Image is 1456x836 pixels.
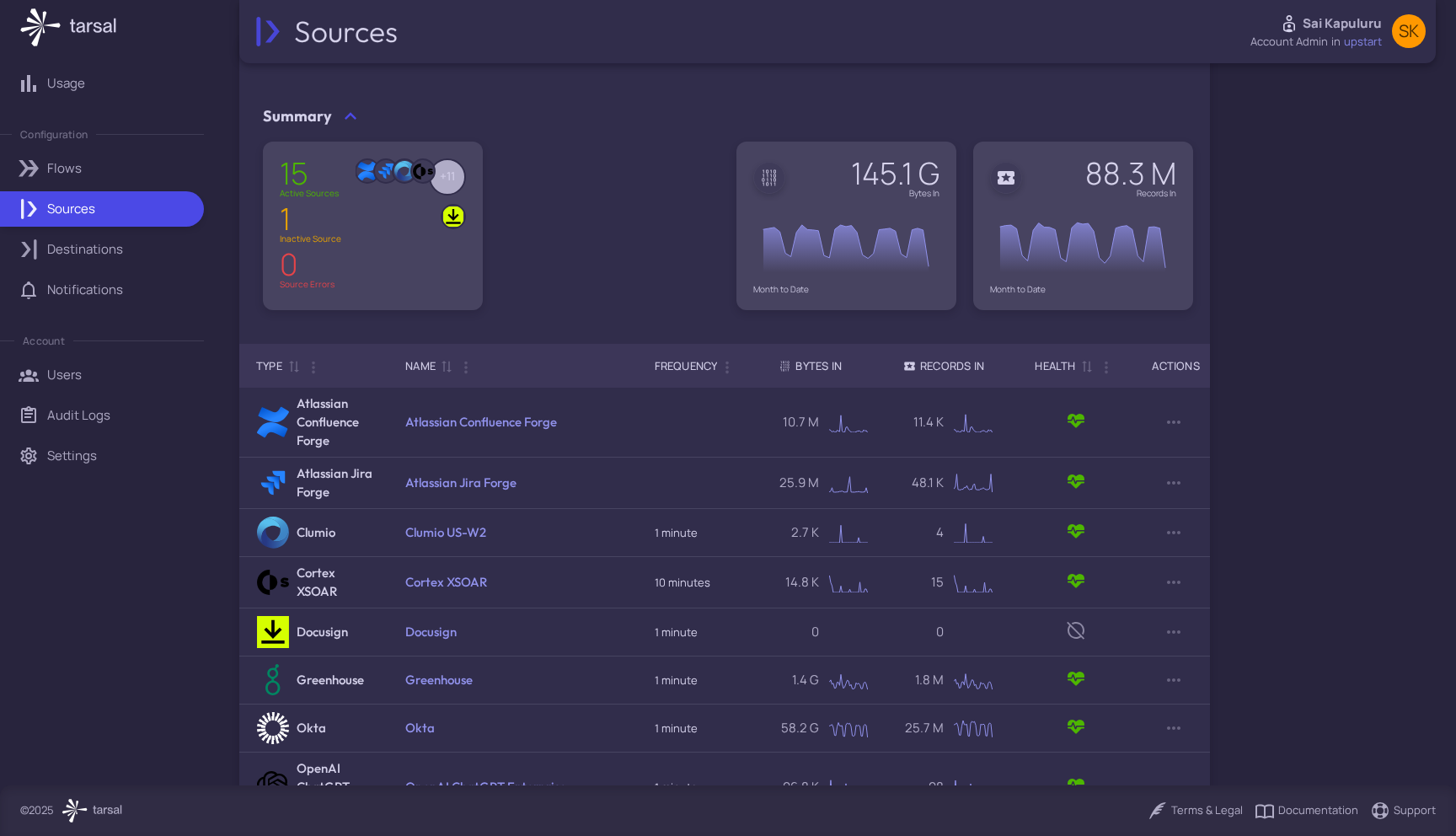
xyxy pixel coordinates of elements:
div: Chart. Highcharts interactive chart. [947,770,999,804]
a: Cortex XSOAR [405,574,487,590]
img: Cortex XSOAR [257,566,289,598]
div: 1 [280,204,341,234]
svg: Interactive chart [947,466,999,500]
div: Chart. Highcharts interactive chart. [822,565,875,599]
p: 25.9 M [779,474,819,492]
div: Bytes In [779,356,842,376]
button: Row Actions [1160,519,1187,546]
h6: OpenAI ChatGPT Enterprise [297,759,377,815]
img: Clumio [257,517,289,549]
span: Sort by Type ascending [283,358,303,373]
div: Actions [1152,356,1199,376]
p: 58.2 G [779,719,819,737]
span: SK [1399,23,1419,40]
p: 11.4 K [903,413,944,431]
div: Chart. Highcharts interactive chart. [822,711,875,745]
img: Atlassian Confluence Forge [257,406,289,438]
svg: Interactive chart [947,663,999,697]
img: Cortex XSOAR [413,161,433,181]
div: Chart. Highcharts interactive chart. [947,466,999,500]
td: 1 minute [638,656,763,705]
h6: Clumio [297,523,335,542]
h6: Atlassian Jira Forge [297,464,377,501]
a: Documentation [1255,801,1358,821]
p: 1.8 M [903,671,944,689]
div: Chart. Highcharts interactive chart. [822,466,875,500]
svg: Interactive chart [822,565,875,599]
img: Atlassian Jira Forge [257,467,289,499]
a: Terms & Legal [1148,801,1243,821]
svg: Interactive chart [822,466,875,500]
text: + 11 [440,168,455,184]
div: Records In [903,356,984,376]
span: Active [1066,716,1086,741]
p: Notifications [47,281,123,299]
p: 4 [903,523,944,542]
h6: Okta [297,719,326,737]
svg: Interactive chart [990,206,1175,285]
span: Sort by Name ascending [436,358,456,373]
button: Column Actions [300,354,327,381]
p: Sai Kapuluru [1303,14,1382,33]
h6: Greenhouse [297,671,364,689]
p: Flows [47,159,82,178]
button: Row Actions [1160,569,1187,596]
p: 98 [903,778,944,796]
img: Okta [257,712,289,744]
p: Account [23,334,64,348]
h6: Docusign [297,623,348,641]
span: Sort by Health ascending [1076,358,1096,373]
div: 145.1 G [851,158,939,189]
p: Settings [47,447,97,465]
button: Row Actions [1160,619,1187,646]
span: Active [1066,410,1086,435]
p: Sources [47,200,95,218]
div: Health [1035,356,1075,376]
p: Usage [47,74,85,93]
a: Clumio US-W2 [405,524,486,540]
h2: Sources [294,13,401,49]
button: Row Actions [1160,715,1187,742]
a: Greenhouse [405,672,473,688]
span: Active [1066,521,1086,545]
div: Month to Date [753,285,939,293]
svg: Interactive chart [822,711,875,745]
div: 15 [280,158,339,189]
h6: Cortex XSOAR [297,564,377,601]
div: Chart. Highcharts interactive chart. [822,405,875,439]
a: OpenAI ChatGPT Enterprise [405,779,566,795]
div: 88.3 M [1085,158,1176,189]
img: OpenAI ChatGPT Enterprise [257,771,289,803]
div: Chart. Highcharts interactive chart. [947,405,999,439]
a: Docusign [405,624,457,640]
td: 1 minute [638,753,763,823]
div: Month to Date [990,285,1176,293]
p: © 2025 [20,802,54,819]
p: 1.4 G [779,671,819,689]
td: 1 minute [638,608,763,656]
div: 0 [280,249,335,280]
p: 14.8 K [779,573,819,592]
a: Support [1370,801,1436,821]
img: Docusign [257,616,289,648]
div: Frequency [655,356,718,376]
a: Atlassian Jira Forge [405,474,517,490]
button: Row Actions [1160,469,1187,496]
a: Atlassian Confluence Forge [405,414,557,430]
div: Inactive Source [280,234,341,243]
img: Docusign [443,206,463,227]
svg: Interactive chart [947,516,999,549]
div: Source Errors [280,280,335,288]
div: Chart. Highcharts interactive chart. [822,516,875,549]
span: Active [1066,775,1086,800]
svg: Interactive chart [822,663,875,697]
svg: Interactive chart [822,405,875,439]
span: Active [1066,668,1086,693]
svg: Interactive chart [947,711,999,745]
div: Chart. Highcharts interactive chart. [753,206,939,285]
